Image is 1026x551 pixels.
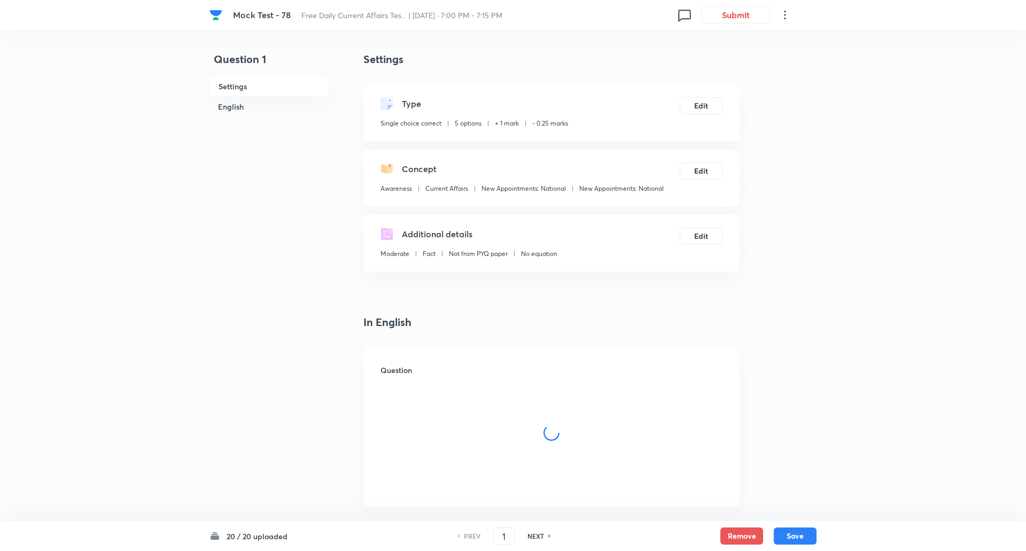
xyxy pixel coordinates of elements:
[402,228,472,240] h5: Additional details
[209,97,329,117] h6: English
[423,249,436,259] p: Fact
[680,97,722,114] button: Edit
[380,364,722,376] h6: Question
[481,184,566,193] p: New Appointments: National
[209,9,222,21] img: Company Logo
[702,6,770,24] button: Submit
[301,10,502,20] span: Free Daily Current Affairs Tes... | [DATE] · 7:00 PM - 7:15 PM
[380,97,393,110] img: questionType.svg
[380,119,441,128] p: Single choice correct
[363,314,740,330] h4: In English
[380,249,409,259] p: Moderate
[425,184,468,193] p: Current Affairs
[209,76,329,97] h6: Settings
[680,162,722,180] button: Edit
[209,51,329,76] h4: Question 1
[233,9,291,20] span: Mock Test - 78
[579,184,664,193] p: New Appointments: National
[521,249,557,259] p: No equation
[363,51,740,67] h4: Settings
[720,527,763,545] button: Remove
[209,9,224,21] a: Company Logo
[380,184,412,193] p: Awareness
[774,527,817,545] button: Save
[402,97,421,110] h5: Type
[402,162,437,175] h5: Concept
[449,249,508,259] p: Not from PYQ paper
[532,119,568,128] p: - 0.25 marks
[380,162,393,175] img: questionConcept.svg
[455,119,481,128] p: 5 options
[227,531,287,542] h6: 20 / 20 uploaded
[380,228,393,240] img: questionDetails.svg
[527,531,544,541] h6: NEXT
[680,228,722,245] button: Edit
[464,531,480,541] h6: PREV
[495,119,519,128] p: + 1 mark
